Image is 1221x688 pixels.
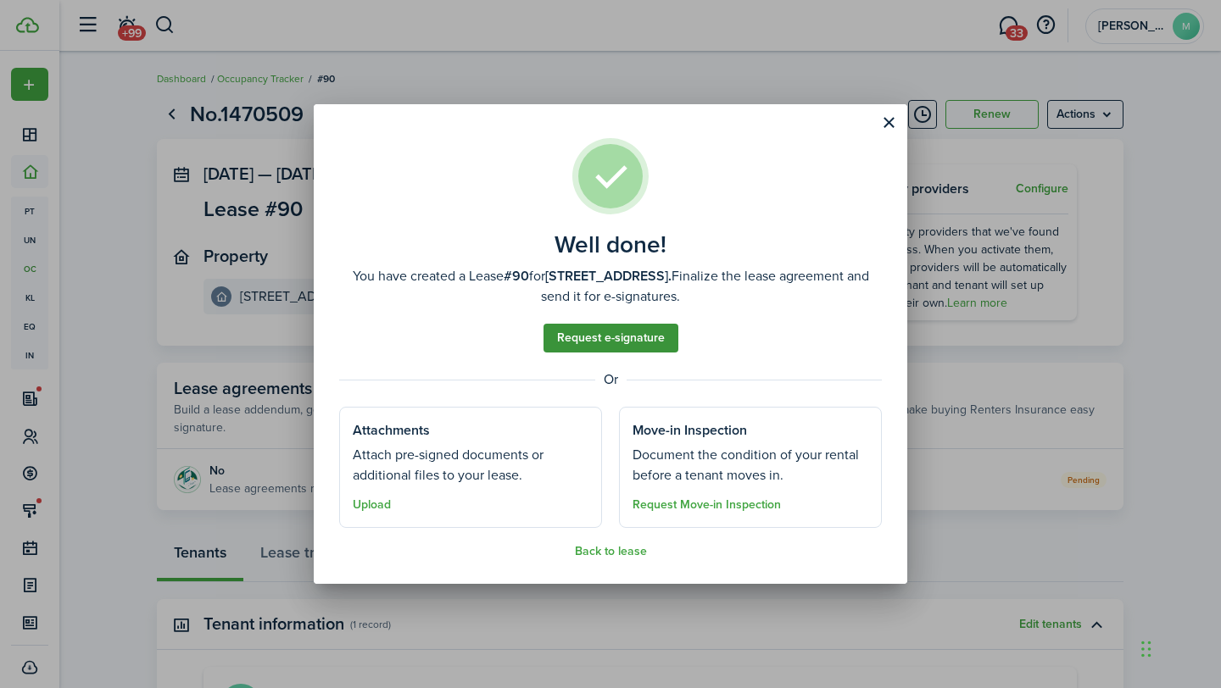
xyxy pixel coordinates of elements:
[339,266,882,307] well-done-description: You have created a Lease for Finalize the lease agreement and send it for e-signatures.
[555,231,666,258] well-done-title: Well done!
[633,420,747,441] well-done-section-title: Move-in Inspection
[339,369,882,390] well-done-separator: Or
[545,266,672,286] b: [STREET_ADDRESS].
[1136,607,1221,688] iframe: Chat Widget
[874,108,903,137] button: Close modal
[575,545,647,558] button: Back to lease
[1141,624,1151,674] div: Drag
[544,324,678,352] a: Request e-signature
[353,420,430,441] well-done-section-title: Attachments
[353,445,588,485] well-done-section-description: Attach pre-signed documents or additional files to your lease.
[633,445,868,485] well-done-section-description: Document the condition of your rental before a tenant moves in.
[504,266,529,286] b: #90
[353,498,391,512] button: Upload
[633,498,781,512] button: Request Move-in Inspection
